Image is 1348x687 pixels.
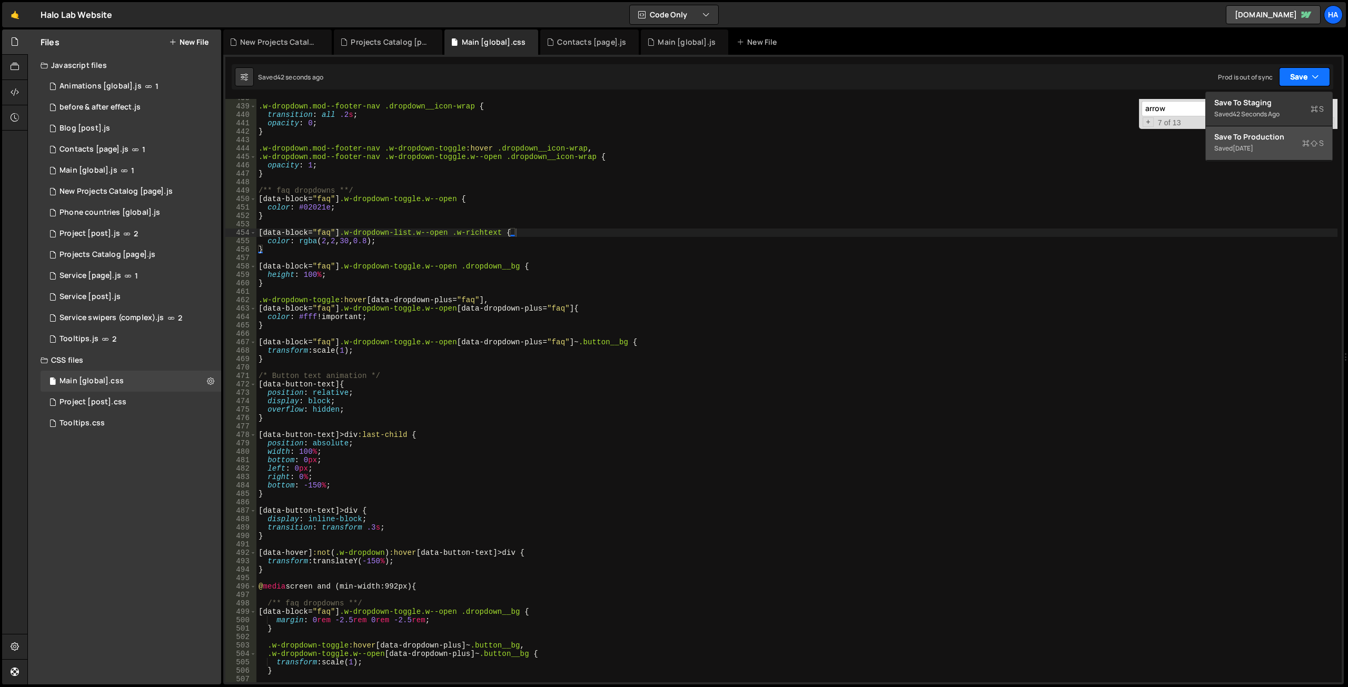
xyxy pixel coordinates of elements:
[142,145,145,154] span: 1
[60,313,164,323] div: Service swipers (complex).js
[41,244,221,265] div: 826/10093.js
[60,229,120,238] div: Project [post].js
[1214,108,1324,121] div: Saved
[225,658,256,666] div: 505
[557,37,626,47] div: Contacts [page].js
[225,228,256,237] div: 454
[225,220,256,228] div: 453
[1233,144,1253,153] div: [DATE]
[737,37,781,47] div: New File
[351,37,430,47] div: Projects Catalog [page].js
[225,389,256,397] div: 473
[41,76,221,97] div: 826/2754.js
[225,405,256,414] div: 475
[225,666,256,675] div: 506
[41,413,221,434] div: 826/18335.css
[131,166,134,175] span: 1
[225,506,256,515] div: 487
[225,271,256,279] div: 459
[1143,117,1154,127] span: Toggle Replace mode
[1226,5,1321,24] a: [DOMAIN_NAME]
[225,565,256,574] div: 494
[225,346,256,355] div: 468
[225,439,256,447] div: 479
[225,136,256,144] div: 443
[225,355,256,363] div: 469
[225,608,256,616] div: 499
[225,633,256,641] div: 502
[225,498,256,506] div: 486
[225,313,256,321] div: 464
[60,124,110,133] div: Blog [post].js
[225,161,256,170] div: 446
[225,650,256,658] div: 504
[225,321,256,330] div: 465
[225,456,256,464] div: 481
[225,490,256,498] div: 485
[60,103,141,112] div: before & after effect.js
[225,119,256,127] div: 441
[41,328,221,350] div: 826/18329.js
[41,392,221,413] div: 826/9226.css
[258,73,323,82] div: Saved
[225,153,256,161] div: 445
[658,37,716,47] div: Main [global].js
[225,380,256,389] div: 472
[135,272,138,280] span: 1
[41,97,221,118] div: 826/19389.js
[225,170,256,178] div: 447
[225,287,256,296] div: 461
[41,223,221,244] div: 826/8916.js
[60,250,155,260] div: Projects Catalog [page].js
[1206,92,1332,126] button: Save to StagingS Saved42 seconds ago
[630,5,718,24] button: Code Only
[225,111,256,119] div: 440
[28,350,221,371] div: CSS files
[225,523,256,532] div: 489
[60,82,142,91] div: Animations [global].js
[225,212,256,220] div: 452
[60,145,128,154] div: Contacts [page].js
[225,144,256,153] div: 444
[60,166,117,175] div: Main [global].js
[1311,104,1324,114] span: S
[1279,67,1330,86] button: Save
[41,36,60,48] h2: Files
[41,202,221,223] div: 826/24828.js
[225,675,256,683] div: 507
[1302,138,1324,148] span: S
[60,292,121,302] div: Service [post].js
[1324,5,1343,24] a: Ha
[225,473,256,481] div: 483
[1206,126,1332,161] button: Save to ProductionS Saved[DATE]
[225,447,256,456] div: 480
[225,582,256,591] div: 496
[41,371,221,392] div: 826/3053.css
[1218,73,1273,82] div: Prod is out of sync
[134,230,138,238] span: 2
[60,208,160,217] div: Phone countries [global].js
[225,414,256,422] div: 476
[1142,101,1274,116] input: Search for
[2,2,28,27] a: 🤙
[225,186,256,195] div: 449
[60,397,126,407] div: Project [post].css
[60,376,124,386] div: Main [global].css
[60,187,173,196] div: New Projects Catalog [page].js
[112,335,116,343] span: 2
[225,540,256,549] div: 491
[225,203,256,212] div: 451
[1233,109,1280,118] div: 42 seconds ago
[225,481,256,490] div: 484
[240,37,319,47] div: New Projects Catalog [page].js
[225,549,256,557] div: 492
[225,338,256,346] div: 467
[277,73,323,82] div: 42 seconds ago
[41,118,221,139] div: 826/3363.js
[41,265,221,286] div: 826/10500.js
[225,591,256,599] div: 497
[155,82,158,91] span: 1
[225,237,256,245] div: 455
[225,422,256,431] div: 477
